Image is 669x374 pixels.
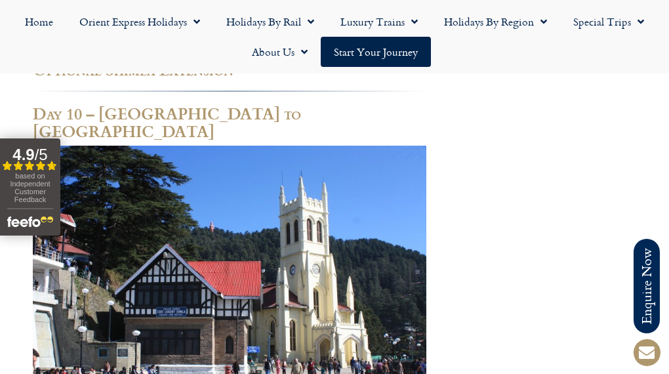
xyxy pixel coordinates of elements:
[321,37,431,67] a: Start your Journey
[33,47,426,79] h2: Optional Shimla Extension
[12,7,66,37] a: Home
[239,37,321,67] a: About Us
[560,7,657,37] a: Special Trips
[213,7,327,37] a: Holidays by Rail
[327,7,431,37] a: Luxury Trains
[7,7,662,67] nav: Menu
[33,91,426,140] h2: Day 10 – [GEOGRAPHIC_DATA] to [GEOGRAPHIC_DATA]
[66,7,213,37] a: Orient Express Holidays
[431,7,560,37] a: Holidays by Region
